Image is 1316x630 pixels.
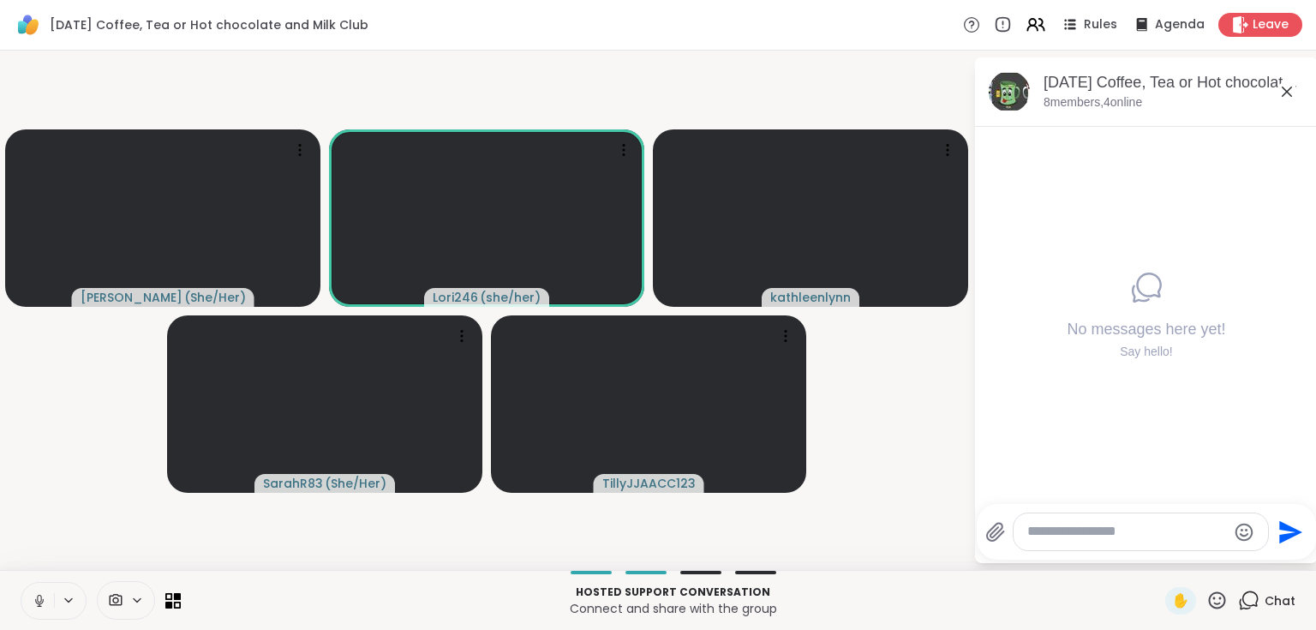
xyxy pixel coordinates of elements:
span: Leave [1253,16,1289,33]
span: ( She/Her ) [325,475,386,492]
span: kathleenlynn [770,289,851,306]
span: Rules [1084,16,1117,33]
p: Hosted support conversation [191,585,1155,600]
button: Emoji picker [1234,522,1254,543]
span: SarahR83 [263,475,323,492]
div: Say hello! [1067,344,1225,361]
span: ( She/Her ) [184,289,246,306]
p: 8 members, 4 online [1044,94,1142,111]
span: [DATE] Coffee, Tea or Hot chocolate and Milk Club [50,16,368,33]
span: [PERSON_NAME] [81,289,182,306]
span: Lori246 [433,289,478,306]
span: Chat [1265,592,1295,609]
div: [DATE] Coffee, Tea or Hot chocolate and Milk Club, [DATE] [1044,72,1304,93]
textarea: Type your message [1027,523,1227,541]
p: Connect and share with the group [191,600,1155,617]
span: ( she/her ) [480,289,541,306]
img: ShareWell Logomark [14,10,43,39]
span: ✋ [1172,591,1189,611]
span: Agenda [1155,16,1205,33]
h4: No messages here yet! [1067,319,1225,340]
span: TillyJJAACC123 [602,475,696,492]
button: Send [1269,513,1307,551]
img: Monday Coffee, Tea or Hot chocolate and Milk Club, Sep 15 [989,71,1030,112]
